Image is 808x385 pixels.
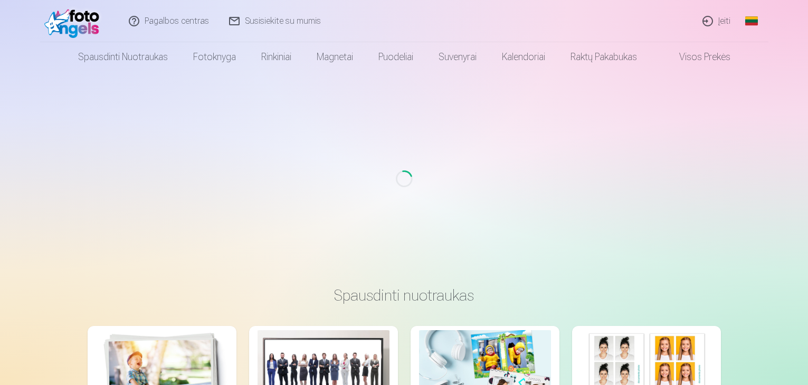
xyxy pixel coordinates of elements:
a: Raktų pakabukas [558,42,650,72]
a: Kalendoriai [489,42,558,72]
a: Magnetai [304,42,366,72]
a: Visos prekės [650,42,743,72]
h3: Spausdinti nuotraukas [96,286,712,305]
a: Puodeliai [366,42,426,72]
a: Spausdinti nuotraukas [65,42,180,72]
a: Rinkiniai [249,42,304,72]
a: Suvenyrai [426,42,489,72]
img: /fa2 [44,4,105,38]
a: Fotoknyga [180,42,249,72]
